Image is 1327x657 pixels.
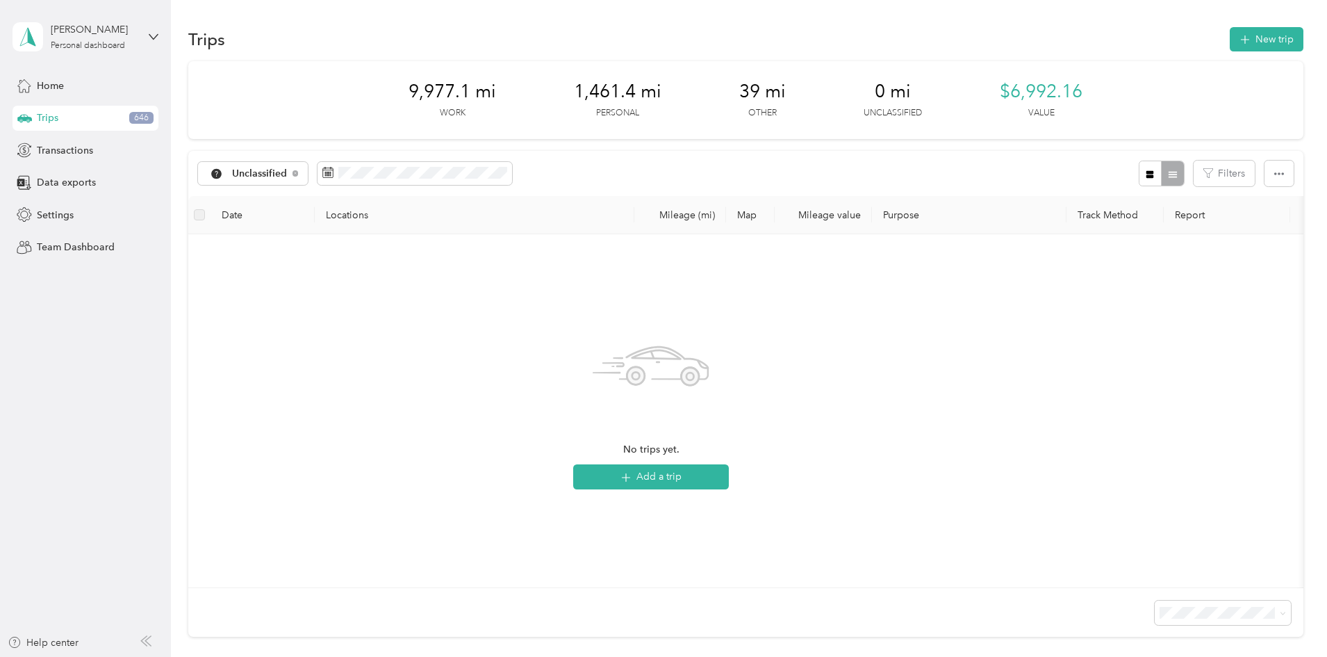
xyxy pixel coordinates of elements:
th: Purpose [872,196,1066,234]
span: 9,977.1 mi [409,81,496,103]
span: 39 mi [739,81,786,103]
span: 0 mi [875,81,911,103]
span: Home [37,79,64,93]
span: No trips yet. [623,442,679,457]
th: Mileage value [775,196,872,234]
p: Value [1028,107,1055,120]
span: Transactions [37,143,93,158]
iframe: Everlance-gr Chat Button Frame [1249,579,1327,657]
span: Trips [37,111,58,125]
th: Report [1164,196,1290,234]
button: New trip [1230,27,1303,51]
p: Work [440,107,465,120]
button: Filters [1194,161,1255,186]
th: Date [211,196,315,234]
th: Locations [315,196,634,234]
th: Map [726,196,775,234]
span: 646 [129,112,154,124]
p: Unclassified [864,107,922,120]
h1: Trips [188,32,225,47]
div: Personal dashboard [51,42,125,50]
span: $6,992.16 [1000,81,1082,103]
button: Help center [8,635,79,650]
span: Settings [37,208,74,222]
div: [PERSON_NAME] [51,22,138,37]
p: Other [748,107,777,120]
span: Unclassified [232,169,288,179]
p: Personal [596,107,639,120]
th: Mileage (mi) [634,196,726,234]
span: Data exports [37,175,96,190]
span: Team Dashboard [37,240,115,254]
span: 1,461.4 mi [574,81,661,103]
th: Track Method [1066,196,1164,234]
button: Add a trip [573,464,729,489]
